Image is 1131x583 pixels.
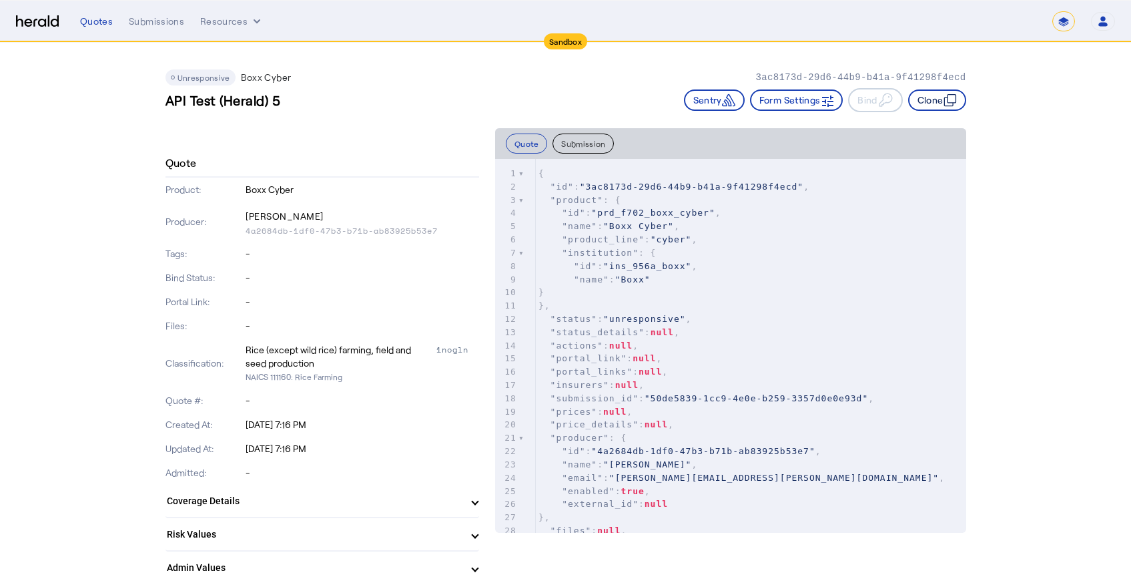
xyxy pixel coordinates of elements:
span: "name" [574,274,609,284]
span: "id" [574,261,597,271]
p: Boxx Cyber [241,71,292,84]
div: 15 [495,352,518,365]
p: - [246,466,479,479]
div: 22 [495,445,518,458]
span: { [538,168,544,178]
span: "name" [562,221,597,231]
div: 3 [495,194,518,207]
span: "files" [550,526,592,536]
span: "price_details" [550,419,639,429]
p: 3ac8173d-29d6-44b9-b41a-9f41298f4ecd [755,71,966,84]
span: : , [538,459,697,469]
span: : { [538,195,621,205]
span: "prices" [550,407,598,417]
p: - [246,394,479,407]
button: Clone [908,89,966,111]
p: Files: [165,319,244,333]
p: [PERSON_NAME] [246,207,479,226]
p: Boxx Cyber [246,183,479,196]
mat-expansion-panel-header: Risk Values [165,518,479,550]
p: Producer: [165,215,244,228]
span: null [645,419,668,429]
p: Classification: [165,357,244,370]
button: Quote [506,134,548,154]
span: null [639,367,662,377]
span: null [615,380,639,390]
span: "50de5839-1cc9-4e0e-b259-3357d0e0e93d" [645,393,868,403]
div: 20 [495,418,518,431]
div: 9 [495,273,518,286]
div: Quotes [80,15,113,28]
span: null [603,407,627,417]
span: null [645,499,668,509]
span: "Boxx Cyber" [603,221,674,231]
div: 2 [495,180,518,194]
button: Submission [552,134,614,154]
span: "status" [550,314,598,324]
div: 18 [495,392,518,405]
div: 10 [495,286,518,299]
span: "actions" [550,341,603,351]
p: NAICS 111160: Rice Farming [246,370,479,383]
span: : { [538,433,627,443]
mat-panel-title: Coverage Details [167,494,462,508]
span: "prd_f702_boxx_cyber" [591,208,715,218]
span: "[PERSON_NAME]" [603,459,691,469]
span: : , [538,393,874,403]
div: 28 [495,524,518,538]
span: null [633,353,656,363]
span: : [538,274,651,284]
span: : { [538,248,657,258]
span: : , [538,526,627,536]
span: "ins_956a_boxx" [603,261,691,271]
div: 26 [495,498,518,511]
button: Form Settings [750,89,843,111]
span: : , [538,327,680,337]
span: "3ac8173d-29d6-44b9-b41a-9f41298f4ecd" [580,182,803,192]
span: null [609,341,633,351]
div: 21 [495,431,518,445]
img: Herald Logo [16,15,59,28]
p: Updated At: [165,442,244,455]
span: : , [538,446,821,456]
span: "name" [562,459,597,469]
span: "insurers" [550,380,609,390]
span: "status_details" [550,327,645,337]
p: Tags: [165,247,244,260]
div: 1nogln [436,343,479,370]
p: - [246,271,479,284]
span: : , [538,380,645,390]
div: 6 [495,233,518,246]
span: "[PERSON_NAME][EMAIL_ADDRESS][PERSON_NAME][DOMAIN_NAME]" [609,473,939,483]
span: "producer" [550,433,609,443]
p: - [246,247,479,260]
span: : , [538,419,674,429]
div: Rice (except wild rice) farming, field and seed production [246,343,434,370]
span: "enabled" [562,486,615,496]
p: Bind Status: [165,271,244,284]
div: 19 [495,405,518,419]
div: 23 [495,458,518,471]
span: Unresponsive [177,73,230,82]
div: 14 [495,339,518,353]
p: 4a2684db-1df0-47b3-b71b-ab83925b53e7 [246,226,479,236]
span: : , [538,234,697,244]
span: }, [538,301,550,311]
div: 4 [495,206,518,220]
span: "id" [562,208,585,218]
span: : , [538,221,680,231]
div: Sandbox [544,33,587,49]
mat-panel-title: Admin Values [167,561,462,575]
span: "product" [550,195,603,205]
mat-expansion-panel-header: Coverage Details [165,485,479,517]
p: Portal Link: [165,295,244,309]
p: Product: [165,183,244,196]
div: 17 [495,379,518,392]
p: [DATE] 7:16 PM [246,418,479,431]
span: : , [538,473,945,483]
span: "id" [562,446,585,456]
span: "product_line" [562,234,645,244]
span: : , [538,353,662,363]
div: 13 [495,326,518,339]
span: "institution" [562,248,639,258]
